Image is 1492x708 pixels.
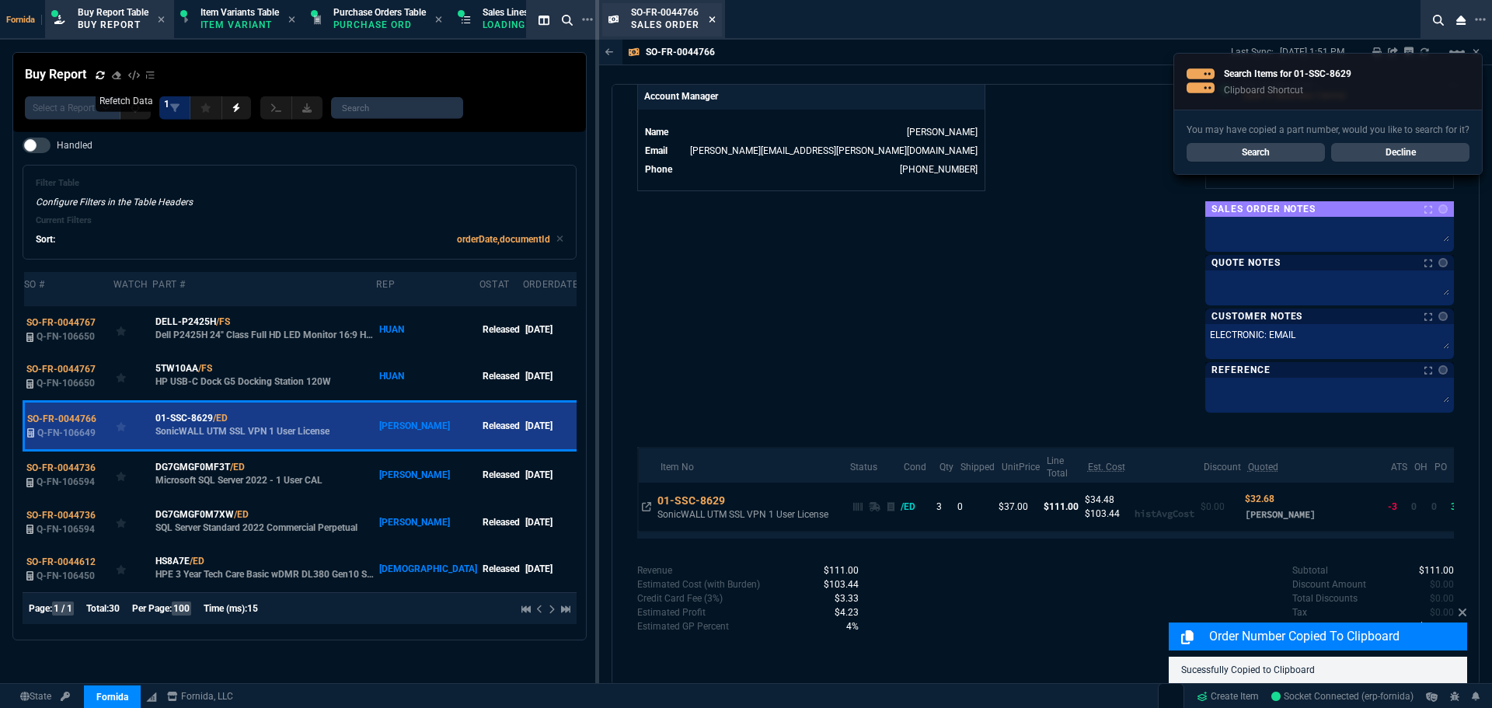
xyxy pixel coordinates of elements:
span: Cost with burden [824,579,859,590]
nx-icon: Close Tab [288,14,295,26]
span: DELL-P2425H [155,315,216,329]
tr: undefined [644,162,978,177]
p: undefined [637,605,706,619]
span: Q-FN-106650 [37,331,95,342]
span: Q-FN-106594 [37,524,95,535]
p: Customer Notes [1211,310,1302,323]
span: 1 [164,98,169,110]
td: Released [479,546,523,592]
td: [DATE] [523,498,583,545]
a: msbcCompanyName [162,689,238,703]
th: Item No [654,448,844,483]
td: Released [479,353,523,401]
td: HUAN [376,306,479,353]
td: [DATE] [523,546,583,592]
span: Sales Lines Table [483,7,553,18]
nx-icon: Search [556,11,579,30]
p: HPE 3 Year Tech Care Basic wDMR DL380 Gen10 Service [155,568,375,581]
p: Quote Notes [1211,256,1281,269]
span: Name [645,127,668,138]
span: DG7GMGF0MF3T [155,460,230,474]
p: undefined [637,563,672,577]
span: Q-FN-106649 [37,427,96,438]
div: Add to Watchlist [116,319,150,340]
td: [DEMOGRAPHIC_DATA] [376,546,479,592]
p: spec.value [832,619,859,633]
p: undefined [1292,577,1366,591]
p: You may have copied a part number, would you like to search for it? [1187,123,1469,137]
span: Fornida [6,15,42,25]
h6: Current Filters [36,215,563,226]
span: Quoted Cost [1245,494,1274,504]
span: SO-FR-0044766 [27,413,96,424]
p: Clipboard Shortcut [1224,84,1351,96]
p: Account Manager [638,83,985,110]
p: undefined [637,619,729,633]
span: HS8A7E [155,554,190,568]
span: Handled [57,139,92,152]
td: Released [479,401,523,450]
td: HP USB-C Dock G5 Docking Station 120W [152,353,376,401]
p: undefined [637,591,723,605]
span: 100 [172,602,191,616]
p: undefined [1292,563,1328,577]
span: SO-FR-0044766 [631,7,699,18]
td: HUAN [376,353,479,401]
span: 1 / 1 [52,602,74,616]
p: spec.value [1416,591,1455,605]
span: Time (ms): [204,603,247,614]
p: $34.48 [1085,493,1135,507]
p: Microsoft SQL Server 2022 - 1 User CAL [155,474,322,487]
p: Purchase Order [333,19,411,31]
a: yMSp-knw7LfGeRnWAAFt [1271,689,1414,703]
span: 30 [109,603,120,614]
span: SO-FR-0044736 [26,510,96,521]
td: HPE 3 Year Tech Care Basic wDMR DL380 Gen10 Service [152,546,376,592]
div: oStat [479,278,510,291]
div: Part # [152,278,186,291]
abbr: Quoted Cost and Sourcing Notes. Only applicable on Dash quotes. [1248,462,1278,473]
td: SonicWALL UTM SSL VPN 1 User License [152,401,376,450]
span: Phone [645,164,672,175]
td: [DATE] [523,450,583,498]
p: Item Variant [200,19,278,31]
div: Add to Watchlist [116,415,150,437]
a: /ED [213,411,228,425]
td: Released [479,306,523,353]
p: Order Number Copied to Clipboard [1209,627,1464,646]
td: [DATE] [523,401,583,450]
span: 0 [1430,593,1454,604]
td: Released [479,450,523,498]
td: [PERSON_NAME] [376,450,479,498]
th: Cond [898,448,933,483]
p: Cost with burden [637,577,760,591]
nx-icon: Back to Table [605,47,614,58]
div: Add to Watchlist [116,464,150,486]
span: Q-FN-106450 [37,570,95,581]
p: Loading... [483,19,553,31]
a: Global State [16,689,56,703]
td: [DATE] [523,353,583,401]
p: spec.value [1416,577,1455,591]
span: SO-FR-0044767 [26,364,96,375]
a: API TOKEN [56,689,75,703]
a: /ED [190,554,204,568]
td: SQL Server Standard 2022 Commercial Perpetual [152,498,376,545]
p: SO-FR-0044766 [646,46,715,58]
div: 01-SSC-8629 [657,493,740,508]
span: 0 [1430,579,1454,590]
p: Sort: [36,232,55,246]
h4: Buy Report [25,65,86,84]
p: Sales Order [631,19,699,31]
code: orderDate,documentId [457,234,550,245]
span: Per Page: [132,603,172,614]
p: spec.value [810,563,859,577]
span: Q-FN-106650 [37,378,95,389]
span: Buy Report Table [78,7,148,18]
th: ATS [1385,448,1408,483]
th: Qty [933,448,954,483]
nx-icon: Open New Tab [582,12,593,27]
a: [PERSON_NAME] [907,127,978,138]
span: DG7GMGF0M7XW [155,507,234,521]
span: 4.230000000000004 [835,607,859,618]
